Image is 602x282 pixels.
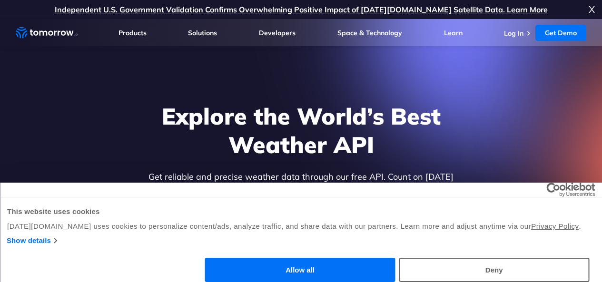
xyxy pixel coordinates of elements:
a: Space & Technology [337,29,402,37]
a: Privacy Policy [531,222,579,230]
button: Allow all [205,258,395,282]
a: Products [118,29,147,37]
a: Home link [16,26,78,40]
button: Deny [399,258,589,282]
a: Show details [7,235,57,246]
a: Developers [259,29,296,37]
a: Solutions [188,29,217,37]
div: [DATE][DOMAIN_NAME] uses cookies to personalize content/ads, analyze traffic, and share data with... [7,221,595,232]
a: Get Demo [535,25,586,41]
div: This website uses cookies [7,206,595,217]
p: Get reliable and precise weather data through our free API. Count on [DATE][DOMAIN_NAME] for quic... [118,170,485,224]
a: Learn [444,29,463,37]
a: Independent U.S. Government Validation Confirms Overwhelming Positive Impact of [DATE][DOMAIN_NAM... [55,5,548,14]
h1: Explore the World’s Best Weather API [118,102,485,159]
a: Usercentrics Cookiebot - opens in a new window [512,183,595,197]
a: Log In [504,29,523,38]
